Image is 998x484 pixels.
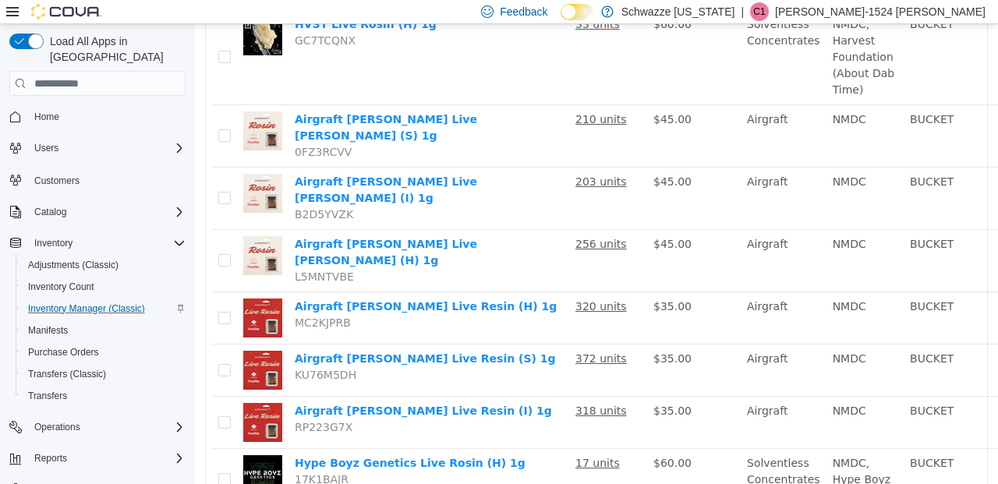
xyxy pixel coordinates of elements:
button: Adjustments (Classic) [16,254,192,276]
button: Transfers (Classic) [16,363,192,385]
img: Hype Boyz Genetics Live Rosin (H) 1g hero shot [48,431,87,470]
span: Catalog [28,203,186,221]
button: Inventory [28,234,79,253]
button: Customers [3,168,192,191]
span: Users [28,139,186,157]
u: 203 units [380,151,432,164]
a: Airgraft [PERSON_NAME] Live Resin (I) 1g [100,380,357,393]
td: Airgraft [546,320,632,373]
span: Inventory [28,234,186,253]
span: Manifests [28,324,68,337]
span: 17K1BAJR [100,449,154,461]
span: Customers [28,170,186,189]
a: Airgraft [PERSON_NAME] Live Resin (H) 1g [100,276,362,288]
a: Transfers [22,387,73,405]
a: Airgraft [PERSON_NAME] Live [PERSON_NAME] (S) 1g [100,89,282,118]
span: Operations [28,418,186,436]
button: Inventory Count [16,276,192,298]
span: $45.00 [458,89,497,101]
span: BUCKET [715,380,759,393]
span: BUCKET [715,328,759,341]
span: BUCKET [715,276,759,288]
a: Airgraft [PERSON_NAME] Live Resin (S) 1g [100,328,361,341]
p: | [741,2,744,21]
span: Operations [34,421,80,433]
span: Transfers (Classic) [22,365,186,383]
a: Manifests [22,321,74,340]
span: Transfers [28,390,67,402]
a: Inventory Count [22,277,101,296]
p: Schwazze [US_STATE] [621,2,735,21]
td: Airgraft [546,206,632,268]
u: 318 units [380,380,432,393]
span: Dark Mode [561,20,561,21]
div: Christina-1524 Alvarez [750,2,769,21]
button: Operations [3,416,192,438]
span: NMDC [638,151,671,164]
button: Transfers [16,385,192,407]
span: BUCKET [715,151,759,164]
img: Airgraft EDW Live Resin (H) 1g hero shot [48,274,87,313]
span: Users [34,142,58,154]
span: $60.00 [458,433,497,445]
img: Airgraft EDW Live Resin (S) 1g hero shot [48,327,87,366]
span: Inventory Count [22,277,186,296]
span: NMDC [638,276,671,288]
span: Adjustments (Classic) [22,256,186,274]
span: $45.00 [458,214,497,226]
span: Catalog [34,206,66,218]
a: Customers [28,171,86,190]
img: Airgraft EDW Live Rosin (H) 1g hero shot [48,212,87,251]
a: Hype Boyz Genetics Live Rosin (H) 1g [100,433,331,445]
button: Catalog [28,203,73,221]
span: NMDC [638,89,671,101]
span: KU76M5DH [100,344,161,357]
span: GC7TCQNX [100,10,161,23]
u: 210 units [380,89,432,101]
u: 320 units [380,276,432,288]
button: Operations [28,418,87,436]
a: Airgraft [PERSON_NAME] Live [PERSON_NAME] (H) 1g [100,214,282,242]
a: Transfers (Classic) [22,365,112,383]
span: Inventory Manager (Classic) [28,302,145,315]
button: Home [3,105,192,128]
img: Airgraft EDW Live Rosin (I) 1g hero shot [48,150,87,189]
span: Reports [34,452,67,465]
span: L5MNTVBE [100,246,159,259]
span: Purchase Orders [22,343,186,362]
span: RP223G7X [100,397,157,409]
span: Adjustments (Classic) [28,259,119,271]
u: 17 units [380,433,425,445]
span: BUCKET [715,214,759,226]
span: $45.00 [458,151,497,164]
input: Dark Mode [561,4,593,20]
span: NMDC [638,380,671,393]
span: Transfers [22,387,186,405]
span: Inventory [34,237,73,249]
u: 372 units [380,328,432,341]
img: Airgraft EDW Live Rosin (S) 1g hero shot [48,87,87,126]
span: Inventory Count [28,281,94,293]
button: Purchase Orders [16,341,192,363]
span: $35.00 [458,328,497,341]
td: Airgraft [546,268,632,320]
span: Home [28,107,186,126]
span: Reports [28,449,186,468]
span: Transfers (Classic) [28,368,106,380]
span: Customers [34,175,80,187]
button: Catalog [3,201,192,223]
a: Inventory Manager (Classic) [22,299,151,318]
p: [PERSON_NAME]-1524 [PERSON_NAME] [775,2,986,21]
span: NMDC [638,214,671,226]
td: Airgraft [546,143,632,206]
span: BUCKET [715,433,759,445]
button: Inventory Manager (Classic) [16,298,192,320]
td: Airgraft [546,373,632,425]
span: Feedback [500,4,547,19]
span: Home [34,111,59,123]
img: Cova [31,4,101,19]
a: Airgraft [PERSON_NAME] Live [PERSON_NAME] (I) 1g [100,151,282,180]
button: Reports [3,447,192,469]
td: Airgraft [546,81,632,143]
span: BUCKET [715,89,759,101]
